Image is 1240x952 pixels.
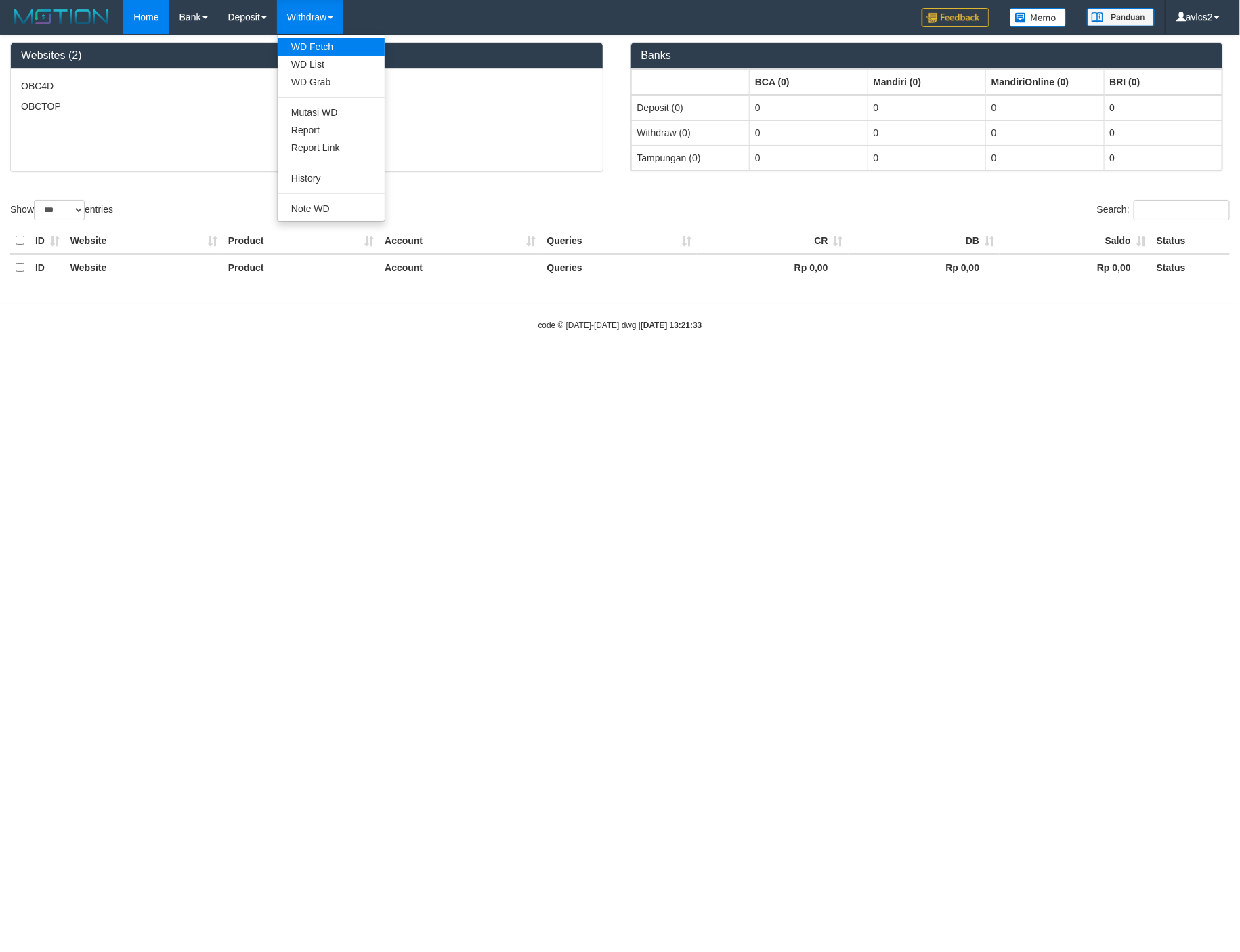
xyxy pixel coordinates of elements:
th: Website [65,228,223,254]
th: Status [1151,228,1230,254]
td: Tampungan (0) [631,145,750,170]
td: 0 [750,120,868,145]
label: Show entries [10,200,113,220]
td: 0 [868,120,986,145]
th: Rp 0,00 [1000,254,1151,281]
a: WD List [278,56,385,73]
th: Account [379,228,541,254]
th: ID [30,228,65,254]
img: Feedback.jpg [922,8,989,27]
th: Rp 0,00 [849,254,1000,281]
p: OBCTOP [21,100,593,113]
a: Note WD [278,200,385,218]
label: Search: [1097,200,1230,220]
th: Product [223,228,379,254]
th: Status [1151,254,1230,281]
p: OBC4D [21,79,593,93]
a: WD Grab [278,73,385,91]
th: Group: activate to sort column ascending [986,69,1105,95]
h3: Banks [641,49,1213,62]
td: 0 [986,145,1105,170]
th: Group: activate to sort column ascending [750,69,868,95]
strong: [DATE] 13:21:33 [641,320,702,330]
th: DB [849,228,1000,254]
th: Website [65,254,223,281]
td: Deposit (0) [631,95,750,121]
td: 0 [1104,120,1222,145]
td: 0 [868,145,986,170]
td: 0 [868,95,986,121]
td: 0 [1104,95,1222,121]
th: Rp 0,00 [697,254,849,281]
small: code © [DATE]-[DATE] dwg | [538,320,702,330]
td: 0 [750,95,868,121]
td: 0 [1104,145,1222,170]
a: Mutasi WD [278,104,385,121]
img: panduan.png [1087,8,1155,26]
th: Group: activate to sort column ascending [631,69,750,95]
td: 0 [750,145,868,170]
img: MOTION_logo.png [10,7,113,27]
th: Queries [542,228,698,254]
a: WD Fetch [278,38,385,56]
td: 0 [986,95,1105,121]
td: 0 [986,120,1105,145]
input: Search: [1134,200,1230,220]
h3: Websites (2) [21,49,593,62]
a: History [278,169,385,187]
th: ID [30,254,65,281]
td: Withdraw (0) [631,120,750,145]
a: Report Link [278,139,385,157]
th: Group: activate to sort column ascending [868,69,986,95]
th: Saldo [1000,228,1151,254]
select: Showentries [34,200,85,220]
th: CR [697,228,849,254]
th: Group: activate to sort column ascending [1104,69,1222,95]
th: Queries [542,254,698,281]
th: Product [223,254,379,281]
img: Button%20Memo.svg [1010,8,1067,27]
a: Report [278,121,385,139]
th: Account [379,254,541,281]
